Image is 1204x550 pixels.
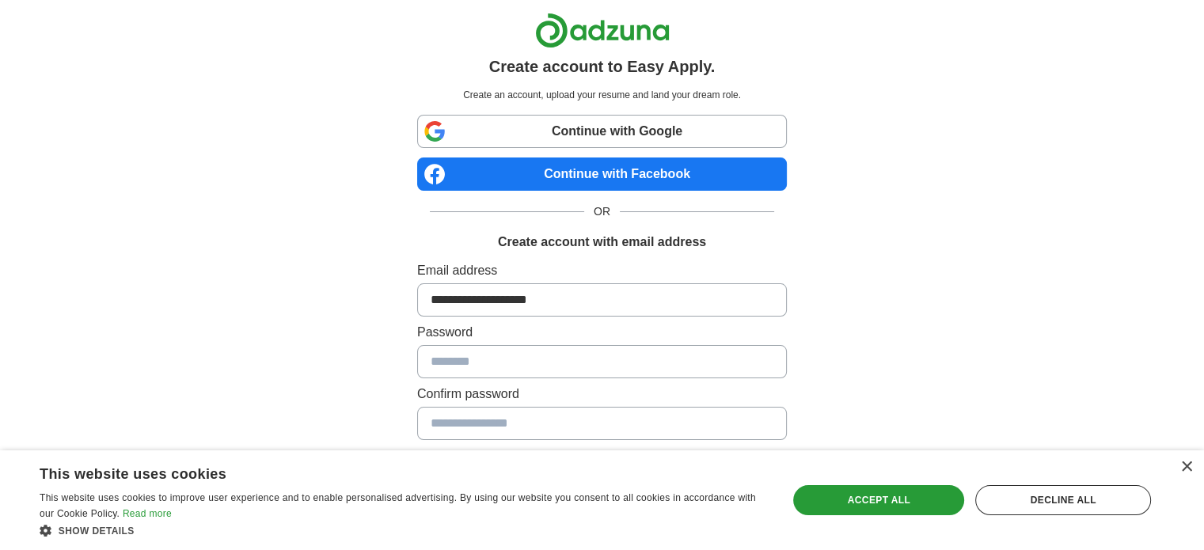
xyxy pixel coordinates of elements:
[417,115,787,148] a: Continue with Google
[417,261,787,280] label: Email address
[417,157,787,191] a: Continue with Facebook
[793,485,964,515] div: Accept all
[40,492,756,519] span: This website uses cookies to improve user experience and to enable personalised advertising. By u...
[40,522,765,538] div: Show details
[417,323,787,342] label: Password
[420,88,784,102] p: Create an account, upload your resume and land your dream role.
[489,55,716,78] h1: Create account to Easy Apply.
[498,233,706,252] h1: Create account with email address
[975,485,1151,515] div: Decline all
[584,203,620,220] span: OR
[535,13,670,48] img: Adzuna logo
[40,460,726,484] div: This website uses cookies
[59,525,135,537] span: Show details
[417,385,787,404] label: Confirm password
[123,508,172,519] a: Read more, opens a new window
[1180,461,1192,473] div: Close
